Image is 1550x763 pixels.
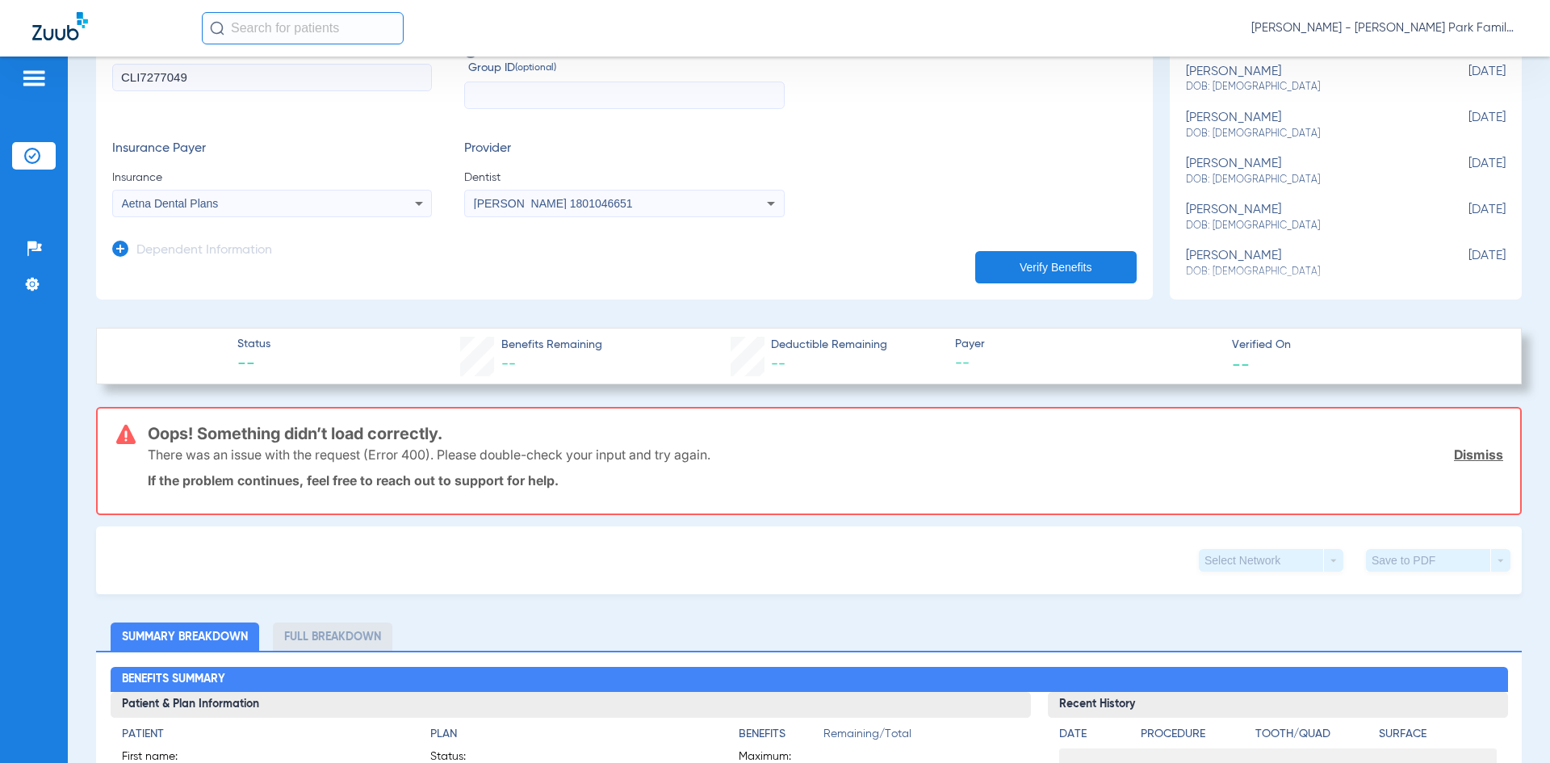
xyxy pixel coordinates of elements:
div: [PERSON_NAME] [1186,111,1425,140]
span: Status [237,336,270,353]
h3: Patient & Plan Information [111,692,1031,718]
span: -- [237,354,270,376]
div: [PERSON_NAME] [1186,65,1425,94]
h4: Tooth/Quad [1255,726,1373,743]
button: Verify Benefits [975,251,1137,283]
app-breakdown-title: Surface [1379,726,1497,748]
app-breakdown-title: Procedure [1141,726,1250,748]
input: Search for patients [202,12,404,44]
app-breakdown-title: Tooth/Quad [1255,726,1373,748]
span: DOB: [DEMOGRAPHIC_DATA] [1186,127,1425,141]
span: [DATE] [1425,249,1506,279]
a: Dismiss [1454,446,1503,463]
h3: Insurance Payer [112,141,432,157]
li: Summary Breakdown [111,623,259,651]
h3: Recent History [1048,692,1508,718]
h4: Benefits [739,726,823,743]
span: Dentist [464,170,784,186]
div: [PERSON_NAME] [1186,203,1425,233]
h3: Oops! Something didn’t load correctly. [148,426,1503,442]
h4: Patient [122,726,402,743]
span: [PERSON_NAME] 1801046651 [474,197,633,210]
h4: Surface [1379,726,1497,743]
span: Insurance [112,170,432,186]
span: Remaining/Total [823,726,1019,748]
app-breakdown-title: Benefits [739,726,823,748]
img: Search Icon [210,21,224,36]
span: DOB: [DEMOGRAPHIC_DATA] [1186,173,1425,187]
h3: Dependent Information [136,243,272,259]
h4: Plan [430,726,710,743]
span: -- [955,354,1218,374]
span: [DATE] [1425,203,1506,233]
app-breakdown-title: Date [1059,726,1127,748]
span: Deductible Remaining [771,337,887,354]
li: Full Breakdown [273,623,392,651]
span: DOB: [DEMOGRAPHIC_DATA] [1186,80,1425,94]
span: Payer [955,336,1218,353]
small: (optional) [515,60,556,77]
p: If the problem continues, feel free to reach out to support for help. [148,472,1503,488]
span: [DATE] [1425,157,1506,187]
span: DOB: [DEMOGRAPHIC_DATA] [1186,219,1425,233]
p: There was an issue with the request (Error 400). Please double-check your input and try again. [148,446,710,463]
span: Group ID [468,60,784,77]
span: -- [501,357,516,371]
input: Member ID [112,64,432,91]
h2: Benefits Summary [111,667,1508,693]
span: DOB: [DEMOGRAPHIC_DATA] [1186,265,1425,279]
span: Verified On [1232,337,1495,354]
div: [PERSON_NAME] [1186,249,1425,279]
label: Member ID [112,44,432,110]
span: [DATE] [1425,111,1506,140]
span: Aetna Dental Plans [122,197,219,210]
span: [PERSON_NAME] - [PERSON_NAME] Park Family Dentistry [1251,20,1518,36]
img: Zuub Logo [32,12,88,40]
h4: Procedure [1141,726,1250,743]
img: hamburger-icon [21,69,47,88]
h4: Date [1059,726,1127,743]
span: -- [1232,355,1250,372]
img: error-icon [116,425,136,444]
h3: Provider [464,141,784,157]
div: [PERSON_NAME] [1186,157,1425,187]
span: -- [771,357,785,371]
span: Benefits Remaining [501,337,602,354]
span: [DATE] [1425,65,1506,94]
